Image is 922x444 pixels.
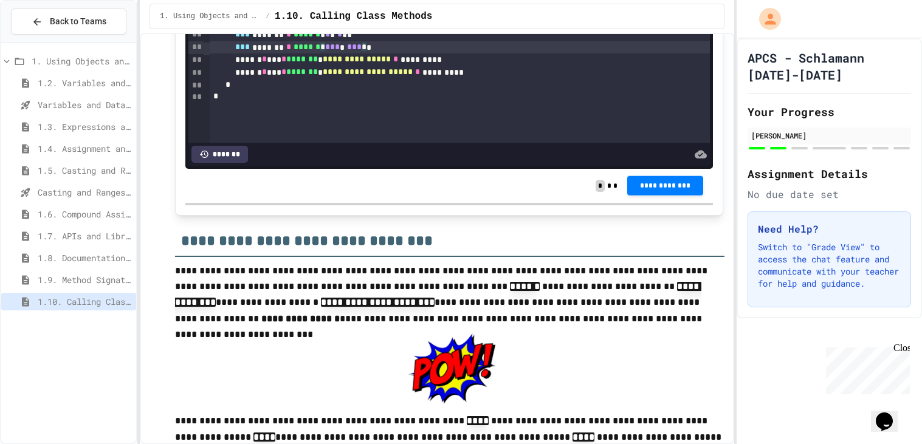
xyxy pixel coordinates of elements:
[5,5,84,77] div: Chat with us now!Close
[38,77,131,89] span: 1.2. Variables and Data Types
[38,186,131,199] span: Casting and Ranges of variables - Quiz
[38,164,131,177] span: 1.5. Casting and Ranges of Values
[751,130,907,141] div: [PERSON_NAME]
[38,208,131,220] span: 1.6. Compound Assignment Operators
[38,230,131,242] span: 1.7. APIs and Libraries
[748,165,911,182] h2: Assignment Details
[758,222,901,236] h3: Need Help?
[748,103,911,120] h2: Your Progress
[11,9,126,35] button: Back to Teams
[821,343,910,394] iframe: chat widget
[38,273,131,286] span: 1.9. Method Signatures
[266,12,270,21] span: /
[38,142,131,155] span: 1.4. Assignment and Input
[32,55,131,67] span: 1. Using Objects and Methods
[748,187,911,202] div: No due date set
[50,15,106,28] span: Back to Teams
[38,120,131,133] span: 1.3. Expressions and Output [New]
[748,49,911,83] h1: APCS - Schlamann [DATE]-[DATE]
[38,98,131,111] span: Variables and Data Types - Quiz
[758,241,901,290] p: Switch to "Grade View" to access the chat feature and communicate with your teacher for help and ...
[160,12,261,21] span: 1. Using Objects and Methods
[38,295,131,308] span: 1.10. Calling Class Methods
[38,251,131,264] span: 1.8. Documentation with Comments and Preconditions
[746,5,784,33] div: My Account
[275,9,432,24] span: 1.10. Calling Class Methods
[871,395,910,432] iframe: chat widget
